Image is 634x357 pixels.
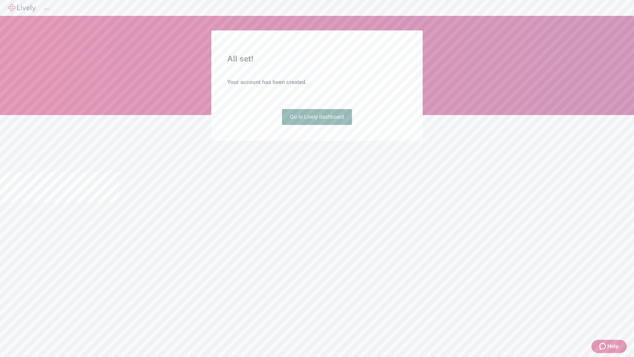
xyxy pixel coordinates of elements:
[607,342,619,350] span: Help
[8,4,36,12] img: Lively
[44,8,49,10] button: Log out
[591,340,627,353] button: Zendesk support iconHelp
[227,78,407,86] h4: Your account has been created.
[599,342,607,350] svg: Zendesk support icon
[227,53,407,65] h2: All set!
[282,109,352,125] a: Go to Lively dashboard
